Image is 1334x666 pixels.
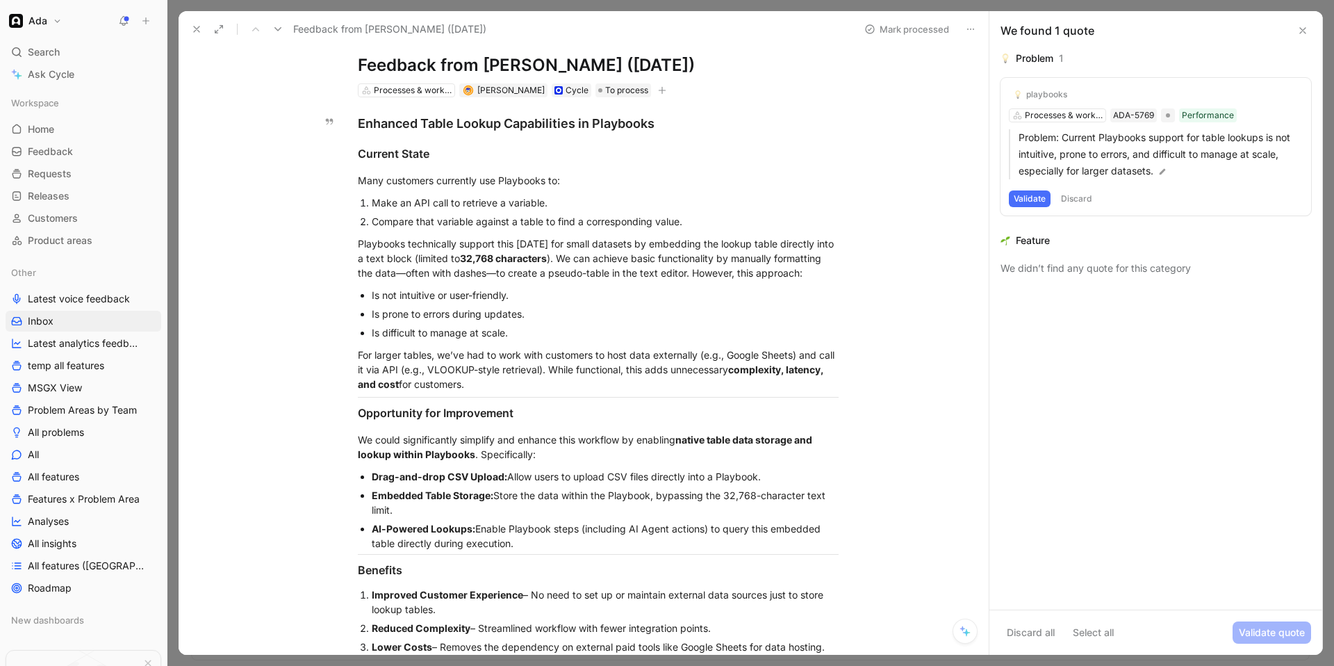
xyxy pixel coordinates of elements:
[858,19,955,39] button: Mark processed
[28,425,84,439] span: All problems
[6,444,161,465] a: All
[1016,232,1050,249] div: Feature
[372,523,475,535] strong: AI-Powered Lookups:
[1009,190,1051,207] button: Validate
[566,83,588,97] div: Cycle
[6,230,161,251] a: Product areas
[358,236,839,280] div: Playbooks technically support this [DATE] for small datasets by embedding the lookup table direct...
[28,537,76,551] span: All insights
[6,511,161,532] a: Analyses
[28,448,39,462] span: All
[372,641,432,653] strong: Lower Costs
[28,189,69,203] span: Releases
[11,266,36,279] span: Other
[1056,190,1097,207] button: Discard
[6,489,161,510] a: Features x Problem Area
[28,314,53,328] span: Inbox
[358,145,839,162] div: Current State
[6,141,161,162] a: Feedback
[6,119,161,140] a: Home
[372,469,839,484] div: Allow users to upload CSV files directly into a Playbook.
[6,610,161,631] div: New dashboards
[1000,22,1094,39] div: We found 1 quote
[358,432,839,462] div: We could significantly simplify and enhance this workflow by enabling . Specifically:
[358,114,839,133] div: Enhanced Table Lookup Capabilities in Playbooks
[1016,50,1053,67] div: Problem
[1233,622,1311,644] button: Validate quote
[358,348,839,391] div: For larger tables, we’ve had to work with customers to host data externally (e.g., Google Sheets)...
[6,186,161,206] a: Releases
[28,381,82,395] span: MSGX View
[28,403,137,417] span: Problem Areas by Team
[372,622,470,634] strong: Reduced Complexity
[372,288,839,302] div: Is not intuitive or user-friendly.
[28,66,74,83] span: Ask Cycle
[358,173,839,188] div: Many customers currently use Playbooks to:
[372,587,839,617] div: – No need to set up or maintain external data sources just to store lookup tables.
[28,559,145,573] span: All features ([GEOGRAPHIC_DATA])
[1014,90,1022,99] img: 💡
[358,54,839,76] h1: Feedback from [PERSON_NAME] ([DATE])
[595,83,651,97] div: To process
[6,578,161,599] a: Roadmap
[28,44,60,60] span: Search
[372,214,839,229] div: Compare that variable against a table to find a corresponding value.
[28,145,73,159] span: Feedback
[464,87,472,95] img: avatar
[372,489,493,501] strong: Embedded Table Storage:
[28,211,78,225] span: Customers
[28,581,72,595] span: Roadmap
[372,471,507,482] strong: Drag-and-drop CSV Upload:
[6,610,161,635] div: New dashboards
[6,92,161,113] div: Workspace
[28,15,47,27] h1: Ada
[372,640,839,654] div: – Removes the dependency on external paid tools like Google Sheets for data hosting.
[28,292,130,306] span: Latest voice feedback
[28,122,54,136] span: Home
[1059,50,1064,67] div: 1
[28,492,140,506] span: Features x Problem Area
[6,400,161,421] a: Problem Areas by Team
[9,14,23,28] img: Ada
[1067,622,1120,644] button: Select all
[6,555,161,576] a: All features ([GEOGRAPHIC_DATA])
[6,11,65,31] button: AdaAda
[6,289,161,309] a: Latest voice feedback
[28,359,104,373] span: temp all features
[6,64,161,85] a: Ask Cycle
[1000,236,1010,245] img: 🌱
[28,514,69,528] span: Analyses
[372,195,839,210] div: Make an API call to retrieve a variable.
[6,262,161,283] div: Other
[28,234,92,247] span: Product areas
[6,355,161,376] a: temp all features
[6,42,161,63] div: Search
[477,85,545,95] span: [PERSON_NAME]
[460,252,547,264] strong: 32,768 characters
[11,613,84,627] span: New dashboards
[1000,54,1010,63] img: 💡
[372,621,839,635] div: – Streamlined workflow with fewer integration points.
[11,96,59,110] span: Workspace
[358,405,839,421] div: Opportunity for Improvement
[358,562,839,578] div: Benefits
[1019,129,1303,179] p: Problem: Current Playbooks support for table lookups is not intuitive, prone to errors, and diffi...
[6,422,161,443] a: All problems
[1000,260,1311,277] div: We didn’t find any quote for this category
[6,311,161,332] a: Inbox
[372,488,839,517] div: Store the data within the Playbook, bypassing the 32,768-character text limit.
[28,336,142,350] span: Latest analytics feedback
[6,208,161,229] a: Customers
[1026,89,1067,100] div: playbooks
[372,307,839,321] div: Is prone to errors during updates.
[28,470,79,484] span: All features
[1000,622,1061,644] button: Discard all
[6,333,161,354] a: Latest analytics feedback
[6,466,161,487] a: All features
[374,83,452,97] div: Processes & workflows
[372,521,839,551] div: Enable Playbook steps (including AI Agent actions) to query this embedded table directly during e...
[372,325,839,340] div: Is difficult to manage at scale.
[372,589,523,601] strong: Improved Customer Experience
[1158,167,1167,177] img: pen.svg
[6,262,161,599] div: OtherLatest voice feedbackInboxLatest analytics feedbacktemp all featuresMSGX ViewProblem Areas b...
